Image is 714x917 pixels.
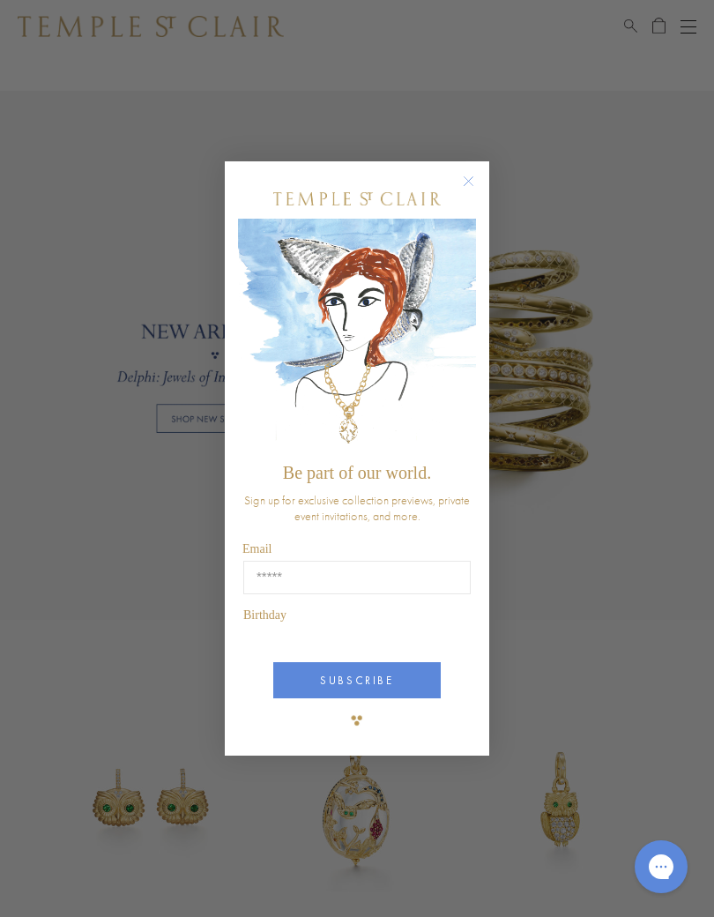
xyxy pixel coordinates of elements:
button: SUBSCRIBE [273,662,441,698]
img: Temple St. Clair [273,192,441,205]
img: c4a9eb12-d91a-4d4a-8ee0-386386f4f338.jpeg [238,219,476,454]
span: Email [242,542,271,555]
span: Sign up for exclusive collection previews, private event invitations, and more. [244,492,470,524]
span: Birthday [243,608,286,622]
img: TSC [339,703,375,738]
iframe: Gorgias live chat messenger [626,834,696,899]
button: Close dialog [466,179,488,201]
span: Be part of our world. [283,463,431,482]
input: Email [243,561,471,594]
